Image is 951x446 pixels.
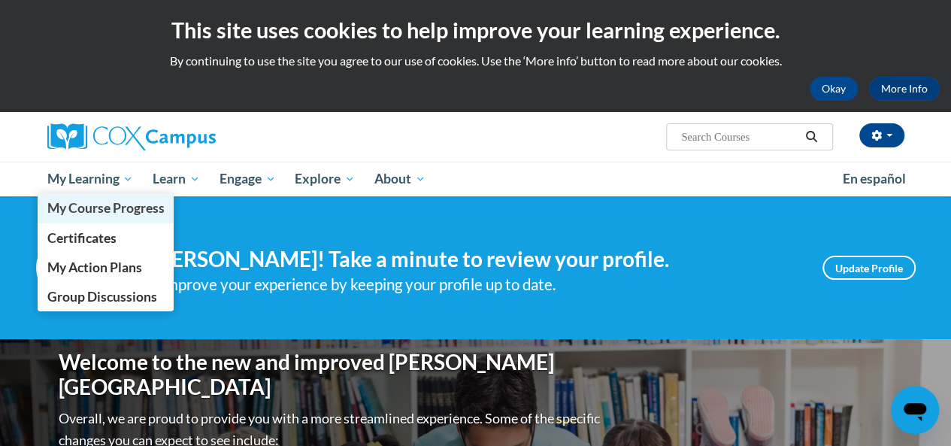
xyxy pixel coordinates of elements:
a: En español [833,163,916,195]
p: By continuing to use the site you agree to our use of cookies. Use the ‘More info’ button to read... [11,53,940,69]
span: About [374,170,426,188]
span: Certificates [47,230,116,246]
a: Learn [143,162,210,196]
span: Explore [295,170,355,188]
a: Update Profile [822,256,916,280]
a: More Info [869,77,940,101]
span: My Course Progress [47,200,164,216]
input: Search Courses [680,128,800,146]
a: Cox Campus [47,123,318,150]
a: My Action Plans [38,253,174,282]
h1: Welcome to the new and improved [PERSON_NAME][GEOGRAPHIC_DATA] [59,350,604,400]
span: My Learning [47,170,133,188]
a: Explore [285,162,365,196]
span: Group Discussions [47,289,156,305]
a: My Learning [38,162,144,196]
a: About [365,162,435,196]
a: Engage [210,162,286,196]
button: Okay [810,77,858,101]
div: Main menu [36,162,916,196]
button: Search [800,128,822,146]
h2: This site uses cookies to help improve your learning experience. [11,15,940,45]
span: Learn [153,170,200,188]
span: My Action Plans [47,259,141,275]
a: Certificates [38,223,174,253]
div: Help improve your experience by keeping your profile up to date. [126,272,800,297]
iframe: Button to launch messaging window [891,386,939,434]
img: Profile Image [36,234,104,302]
span: Engage [220,170,276,188]
button: Account Settings [859,123,904,147]
img: Cox Campus [47,123,216,150]
a: Group Discussions [38,282,174,311]
a: My Course Progress [38,193,174,223]
span: En español [843,171,906,187]
h4: Hi [PERSON_NAME]! Take a minute to review your profile. [126,247,800,272]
